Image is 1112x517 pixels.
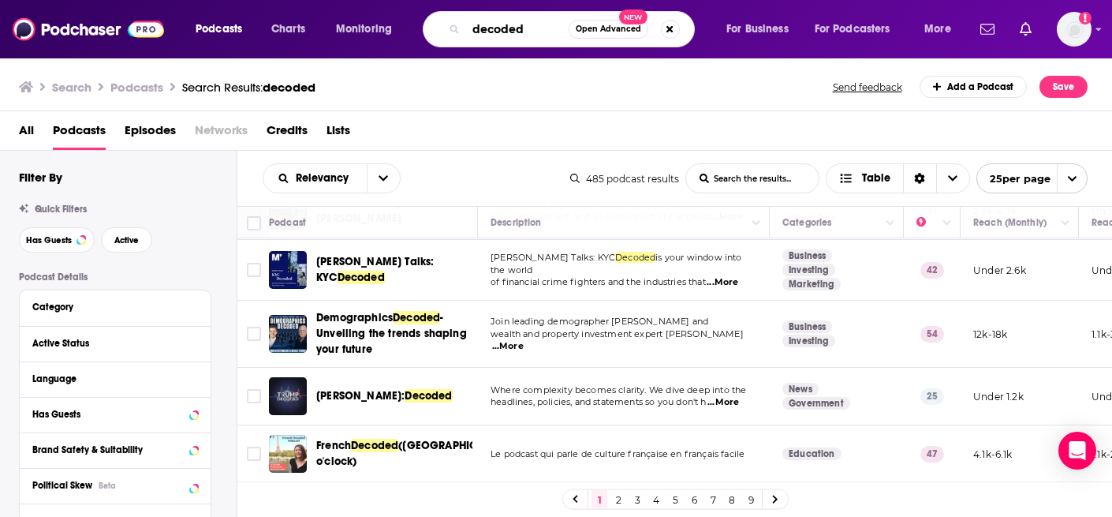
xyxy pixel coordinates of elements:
[32,409,185,420] div: Has Guests
[705,490,721,509] a: 7
[13,14,164,44] a: Podchaser - Follow, Share and Rate Podcasts
[1013,16,1038,43] a: Show notifications dropdown
[336,18,392,40] span: Monitoring
[263,163,401,193] h2: Choose List sort
[32,444,185,455] div: Brand Safety & Suitability
[182,80,315,95] div: Search Results:
[862,173,890,184] span: Table
[327,118,350,150] a: Lists
[913,17,971,42] button: open menu
[492,340,524,353] span: ...More
[247,327,261,341] span: Toggle select row
[338,271,385,284] span: Decoded
[916,213,938,232] div: Power Score
[114,236,139,245] span: Active
[667,490,683,509] a: 5
[686,490,702,509] a: 6
[269,213,306,232] div: Podcast
[977,167,1050,191] span: 25 per page
[261,17,315,42] a: Charts
[269,377,307,415] img: Trump: Decoded
[32,404,198,424] button: Has Guests
[973,264,1026,277] p: Under 2.6k
[973,328,1007,341] p: 12k-18k
[938,214,957,233] button: Column Actions
[782,249,832,262] a: Business
[263,80,315,95] span: decoded
[491,252,742,275] span: is your window into the world
[110,80,163,95] h3: Podcasts
[19,227,95,253] button: Has Guests
[466,17,569,42] input: Search podcasts, credits, & more...
[782,213,831,232] div: Categories
[648,490,664,509] a: 4
[920,76,1028,98] a: Add a Podcast
[1039,76,1088,98] button: Save
[804,17,913,42] button: open menu
[53,118,106,150] span: Podcasts
[32,440,198,459] button: Brand Safety & Suitability
[35,204,87,215] span: Quick Filters
[196,18,242,40] span: Podcasts
[920,446,944,462] p: 47
[32,475,198,495] button: Political SkewBeta
[569,20,648,39] button: Open AdvancedNew
[782,448,841,460] a: Education
[125,118,176,150] a: Episodes
[976,163,1088,193] button: open menu
[269,315,307,353] img: Demographics Decoded - Unveiling the trends shaping your future
[267,118,308,150] a: Credits
[316,439,351,452] span: French
[99,481,116,491] div: Beta
[1057,12,1091,47] button: Show profile menu
[32,302,188,313] div: Category
[491,448,744,459] span: Le podcast qui parle de culture française en français facile
[924,18,951,40] span: More
[615,252,655,263] span: Decoded
[491,316,708,327] span: Join leading demographer [PERSON_NAME] and
[316,439,512,468] span: ([GEOGRAPHIC_DATA] o'clock)
[707,396,739,409] span: ...More
[491,396,707,407] span: headlines, policies, and statements so you don't h
[1057,12,1091,47] img: User Profile
[316,389,405,403] span: [PERSON_NAME]:
[973,390,1024,403] p: Under 1.2k
[101,227,152,253] button: Active
[715,17,808,42] button: open menu
[438,11,710,47] div: Search podcasts, credits, & more...
[405,389,452,403] span: Decoded
[920,262,944,278] p: 42
[591,490,607,509] a: 1
[920,388,944,404] p: 25
[747,214,766,233] button: Column Actions
[491,252,615,263] span: [PERSON_NAME] Talks: KYC
[247,389,261,403] span: Toggle select row
[903,164,936,193] div: Sort Direction
[629,490,645,509] a: 3
[316,388,453,404] a: [PERSON_NAME]:Decoded
[491,213,541,232] div: Description
[32,338,188,349] div: Active Status
[182,80,315,95] a: Search Results:decoded
[296,173,354,184] span: Relevancy
[619,9,647,24] span: New
[828,81,907,94] button: Send feedback
[576,25,641,33] span: Open Advanced
[974,16,1001,43] a: Show notifications dropdown
[316,310,472,358] a: DemographicsDecoded- Unveiling the trends shaping your future
[491,384,746,395] span: Where complexity becomes clarity. We dive deep into the
[393,311,440,324] span: Decoded
[19,118,34,150] a: All
[32,369,198,388] button: Language
[185,17,263,42] button: open menu
[920,326,944,342] p: 54
[826,163,970,193] button: Choose View
[269,251,307,289] img: Moody’s Talks: KYC Decoded
[271,18,305,40] span: Charts
[815,18,890,40] span: For Podcasters
[316,311,393,324] span: Demographics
